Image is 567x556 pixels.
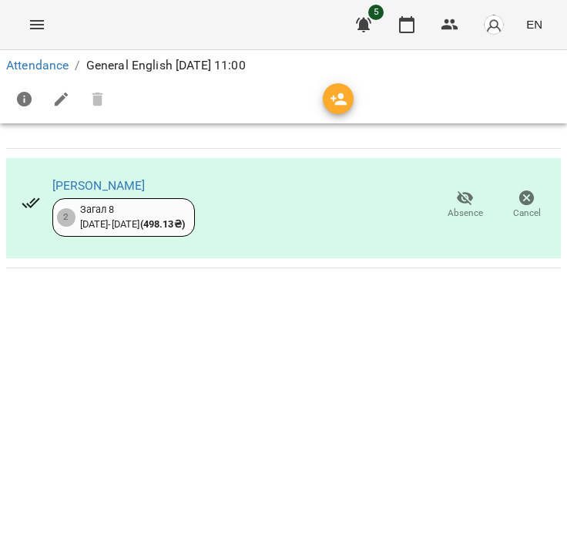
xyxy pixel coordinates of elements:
div: 2 [57,208,75,227]
button: EN [520,10,549,39]
span: Absence [448,207,483,220]
span: Cancel [513,207,541,220]
li: / [75,56,79,75]
a: [PERSON_NAME] [52,178,146,193]
p: General English [DATE] 11:00 [86,56,246,75]
nav: breadcrumb [6,56,561,75]
img: avatar_s.png [483,14,505,35]
b: ( 498.13 ₴ ) [140,218,185,230]
span: 5 [368,5,384,20]
button: Cancel [496,184,558,227]
div: Загал 8 [DATE] - [DATE] [80,203,185,231]
button: Menu [18,6,55,43]
span: EN [526,16,542,32]
button: Absence [434,184,496,227]
a: Attendance [6,58,69,72]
